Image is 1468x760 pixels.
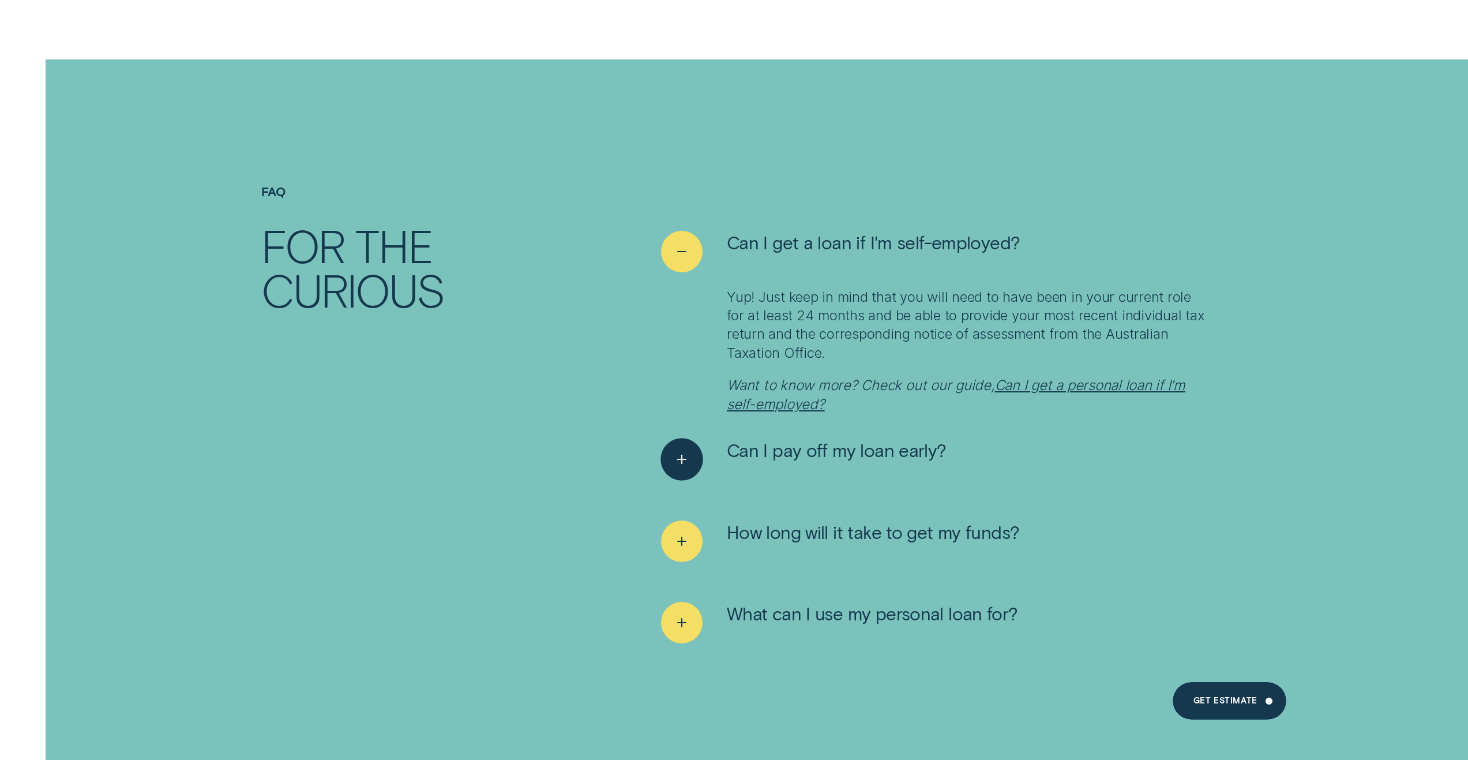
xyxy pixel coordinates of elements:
button: See more [661,439,947,480]
span: What can I use my personal loan for? [727,602,1018,624]
a: Can I get a personal loan if I'm self-employed? [727,377,1185,412]
span: How long will it take to get my funds? [727,521,1019,543]
div: See less [661,288,1207,414]
button: See less [661,231,1020,272]
span: Can I get a loan if I'm self-employed? [727,231,1020,253]
h4: FAQ [261,184,567,199]
button: See more [661,521,1019,562]
p: Yup! Just keep in mind that you will need to have been in your current role for at least 24 month... [727,288,1207,363]
button: See more [661,602,1018,643]
span: Can I pay off my loan early? [727,439,947,461]
em: Want to know more? Check out our guide, [727,377,995,394]
h2: For the curious [261,223,567,312]
a: Get Estimate [1173,682,1286,720]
